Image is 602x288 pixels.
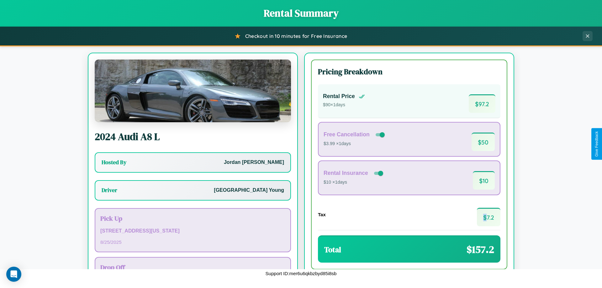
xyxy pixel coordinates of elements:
h3: Pricing Breakdown [318,66,500,77]
h3: Total [324,244,341,255]
p: [STREET_ADDRESS][US_STATE] [100,227,285,236]
p: $10 × 1 days [324,178,384,186]
span: Checkout in 10 minutes for Free Insurance [245,33,347,39]
h4: Rental Insurance [324,170,368,176]
span: $ 97.2 [469,94,495,113]
h4: Tax [318,212,326,217]
span: $ 157.2 [467,243,494,256]
p: Jordan [PERSON_NAME] [224,158,284,167]
h3: Pick Up [100,214,285,223]
h1: Rental Summary [6,6,596,20]
img: Audi A8 L [95,60,291,122]
div: Give Feedback [594,131,599,157]
h3: Driver [102,186,117,194]
p: 8 / 25 / 2025 [100,238,285,246]
h3: Drop Off [100,263,285,272]
h4: Free Cancellation [324,131,370,138]
p: $3.99 × 1 days [324,140,386,148]
div: Open Intercom Messenger [6,267,21,282]
span: $ 10 [473,171,495,190]
p: Support ID: mer6u6qkbzbyd85i8sb [266,269,337,278]
p: [GEOGRAPHIC_DATA] Young [214,186,284,195]
span: $ 7.2 [477,208,500,226]
h2: 2024 Audi A8 L [95,130,291,144]
h3: Hosted By [102,159,126,166]
span: $ 50 [472,133,495,151]
p: $ 90 × 1 days [323,101,365,109]
h4: Rental Price [323,93,355,100]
